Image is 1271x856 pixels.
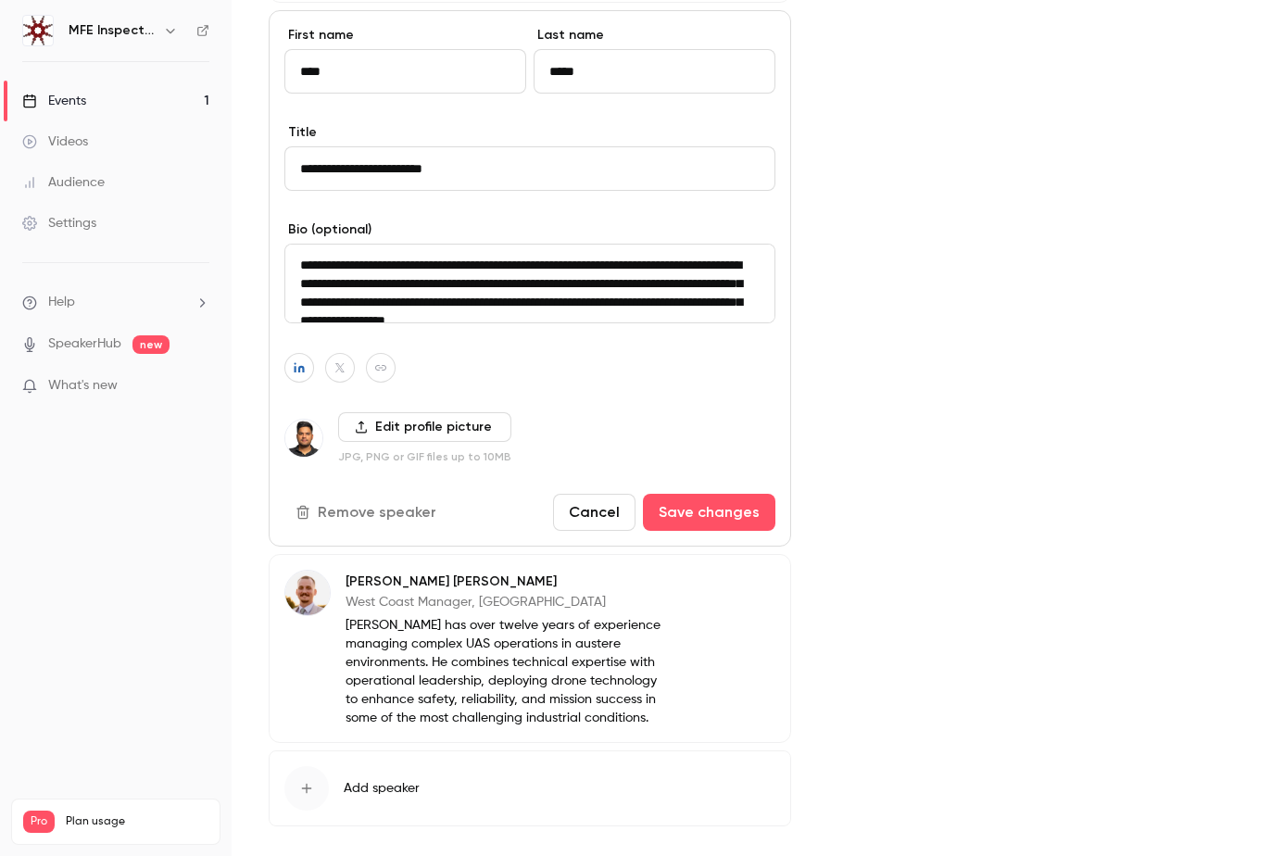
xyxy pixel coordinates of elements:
[132,335,170,354] span: new
[187,378,209,395] iframe: Noticeable Trigger
[22,132,88,151] div: Videos
[23,811,55,833] span: Pro
[48,293,75,312] span: Help
[22,92,86,110] div: Events
[66,814,208,829] span: Plan usage
[22,173,105,192] div: Audience
[48,334,121,354] a: SpeakerHub
[23,16,53,45] img: MFE Inspection Solutions
[22,214,96,233] div: Settings
[69,21,156,40] h6: MFE Inspection Solutions
[48,376,118,396] span: What's new
[22,293,209,312] li: help-dropdown-opener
